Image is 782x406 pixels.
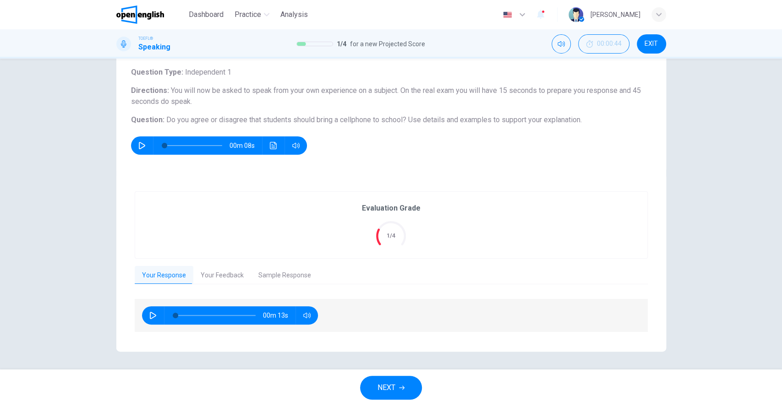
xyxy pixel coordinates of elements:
a: OpenEnglish logo [116,5,186,24]
button: Your Response [135,266,193,285]
button: Sample Response [251,266,318,285]
span: You will now be asked to speak from your own experience on a subject. On the real exam you will h... [131,86,641,106]
button: Analysis [277,6,312,23]
button: Your Feedback [193,266,251,285]
h6: Question Type : [131,67,651,78]
h6: Directions : [131,85,651,107]
text: 1/4 [387,232,395,239]
button: NEXT [360,376,422,400]
span: 00m 08s [230,136,262,155]
span: TOEFL® [138,35,153,42]
span: Use details and examples to support your explanation. [408,115,582,124]
span: NEXT [377,381,395,394]
img: en [502,11,513,18]
span: for a new Projected Score [350,38,425,49]
span: Dashboard [189,9,224,20]
span: 00:00:44 [597,40,622,48]
div: [PERSON_NAME] [591,9,640,20]
h1: Speaking [138,42,170,53]
span: 00m 13s [263,306,295,325]
button: Practice [231,6,273,23]
button: 00:00:44 [578,34,629,54]
div: Mute [552,34,571,54]
span: Practice [235,9,261,20]
img: OpenEnglish logo [116,5,164,24]
h6: Question : [131,114,651,125]
div: basic tabs example [135,266,648,285]
span: 1 / 4 [337,38,346,49]
span: Analysis [280,9,308,20]
span: EXIT [645,40,658,48]
div: Hide [578,34,629,54]
button: Click to see the audio transcription [266,136,281,155]
span: Independent 1 [183,68,231,76]
button: EXIT [637,34,666,54]
span: Do you agree or disagree that students should bring a cellphone to school? [166,115,406,124]
button: Dashboard [185,6,227,23]
img: Profile picture [569,7,583,22]
h6: Evaluation Grade [362,203,421,214]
